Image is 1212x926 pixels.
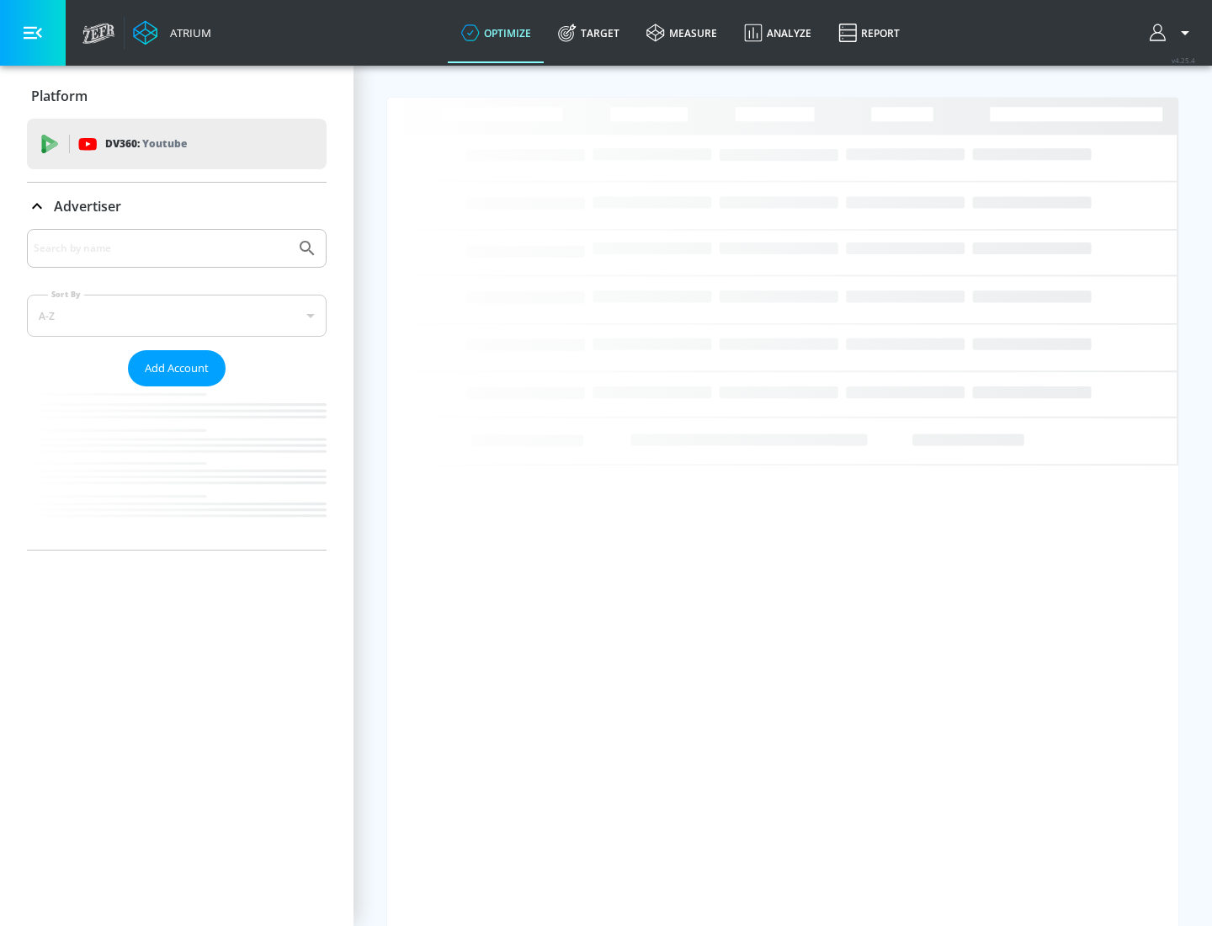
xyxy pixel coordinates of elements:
a: Analyze [731,3,825,63]
div: Atrium [163,25,211,40]
p: DV360: [105,135,187,153]
input: Search by name [34,237,289,259]
div: Platform [27,72,327,120]
div: A-Z [27,295,327,337]
label: Sort By [48,289,84,300]
a: optimize [448,3,545,63]
a: Report [825,3,913,63]
p: Youtube [142,135,187,152]
p: Platform [31,87,88,105]
span: Add Account [145,359,209,378]
div: Advertiser [27,183,327,230]
nav: list of Advertiser [27,386,327,550]
a: measure [633,3,731,63]
span: v 4.25.4 [1172,56,1195,65]
div: Advertiser [27,229,327,550]
a: Atrium [133,20,211,45]
button: Add Account [128,350,226,386]
p: Advertiser [54,197,121,216]
div: DV360: Youtube [27,119,327,169]
a: Target [545,3,633,63]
